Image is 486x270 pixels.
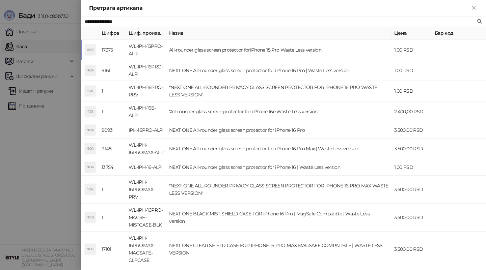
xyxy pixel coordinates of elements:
td: All-rounder glass screen protector foriPhone 15 Pro Waste Less version [166,40,391,60]
td: WL-IPH-16PROMAX-ALR [126,139,166,159]
td: "NEXT ONE ALL-ROUNDER PRIVACY GLASS SCREEN PROTECTOR FOR IPHONE 16 PRO WASTE LESS VERSION" [166,81,391,101]
div: NOB [85,212,96,223]
div: "OA [85,184,96,195]
td: 1 [99,101,126,122]
th: Шифра [99,27,126,40]
td: 1,00 RSD [391,40,432,60]
td: 13754 [99,159,126,176]
button: Close [470,4,478,12]
div: NOA [85,65,96,76]
td: WL-IPH-15PRO-ALR [126,40,166,60]
td: IPH-16PRO-ALR [126,122,166,139]
td: "All-rounder glass screen protector for iPhone 16e Waste Less version" [166,101,391,122]
td: 1,00 RSD [391,81,432,101]
div: AGS [85,44,96,55]
td: NEXT ONE All-rounder glass screen protector for iPhone 16 Pro | Waste Less version [166,60,391,81]
td: 17375 [99,40,126,60]
td: NEXT ONE CLEAR SHIELD CASE FOR IPHONE 16 PRO MAX MAGSAFE COMPATIBLE | WASTE LESS VERSION [166,232,391,267]
td: 1 [99,204,126,232]
div: "OA [85,86,96,96]
th: Бар код [432,27,486,40]
td: WL-IPH-16PRO-PRV [126,81,166,101]
td: NEXT ONE All-rounder glass screen protector for iPhone 16 Pro [166,122,391,139]
td: 1 [99,81,126,101]
td: WL-IPH-16PROMAX-PRV [126,176,166,204]
td: 1,00 RSD [391,159,432,176]
td: "NEXT ONE ALL-ROUNDER PRIVACY GLASS SCREEN PROTECTOR FOR IPHONE 16 PRO MAX WASTE LESS VERSION" [166,176,391,204]
td: 3.500,00 RSD [391,232,432,267]
div: NOA [85,125,96,136]
th: Шиф. произв. [126,27,166,40]
th: Назив [166,27,391,40]
td: 3.500,00 RSD [391,122,432,139]
td: 3.500,00 RSD [391,176,432,204]
td: 9161 [99,60,126,81]
td: NEXT ONE All-rounder glass screen protector for iPhone 16 | Waste Less version [166,159,391,176]
td: 3.500,00 RSD [391,139,432,159]
td: WL-IPH-16PRO-MAGSF-MISTCASE-BLK [126,204,166,232]
div: NOC [85,244,96,254]
td: WL-IPH-16E-ALR [126,101,166,122]
td: WL-IPH-16PROMAX-MAGSAFE-CLRCASE [126,232,166,267]
td: 9148 [99,139,126,159]
div: NOA [85,143,96,154]
td: 1 [99,176,126,204]
td: 1,00 RSD [391,60,432,81]
td: 17101 [99,232,126,267]
td: WL-IPH-16PRO- ALR [126,60,166,81]
div: Претрага артикала [89,4,470,12]
div: "GS [85,106,96,117]
td: WL-IPH-16-ALR [126,159,166,176]
td: 3.500,00 RSD [391,204,432,232]
td: 2.400,00 RSD [391,101,432,122]
div: NOA [85,162,96,173]
td: NEXT ONE BLACK MIST SHIELD CASE FOR iPhone 16 Pro | MagSafe Compatible | Waste Less version [166,204,391,232]
th: Цена [391,27,432,40]
td: 9093 [99,122,126,139]
td: NEXT ONE All-rounder glass screen protector for iPhone 16 Pro Max | Waste Less version [166,139,391,159]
